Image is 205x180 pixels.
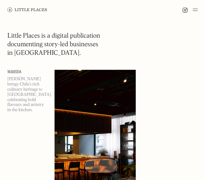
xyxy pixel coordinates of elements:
[7,70,47,74] a: Mareida
[7,32,100,58] h1: Little Places is a digital publication documenting story-led businesses in [GEOGRAPHIC_DATA].
[92,164,110,167] span: Map view
[85,159,117,173] a: Map view
[7,77,47,113] p: [PERSON_NAME] brings Chile’s rich culinary heritage to [GEOGRAPHIC_DATA], celebrating bold flavou...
